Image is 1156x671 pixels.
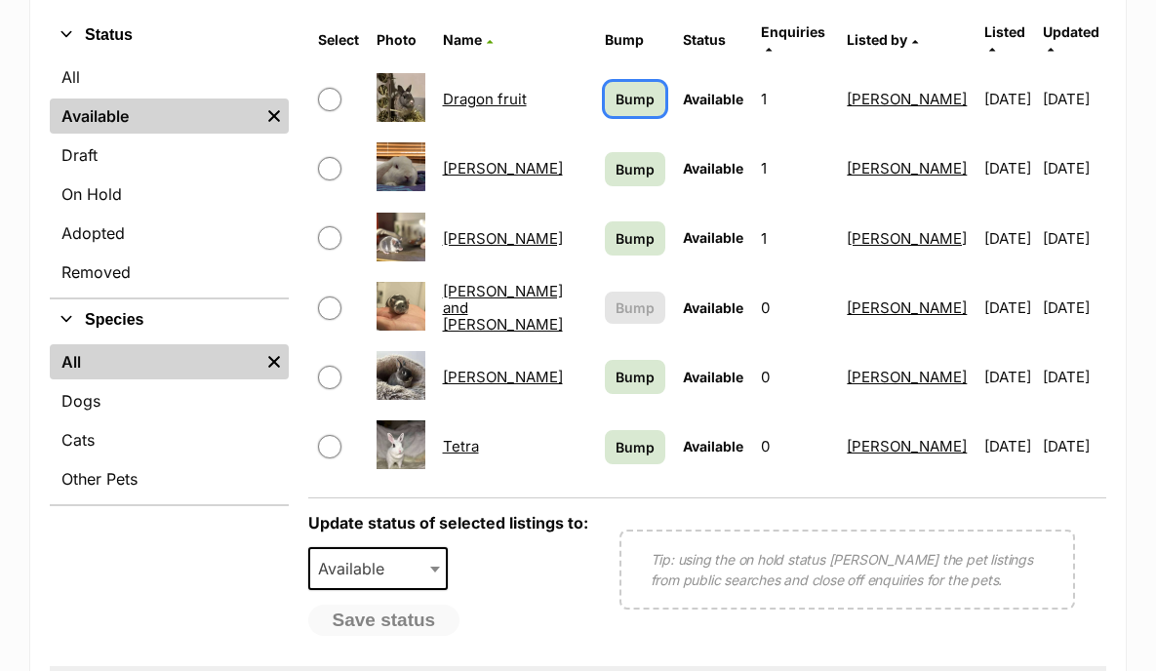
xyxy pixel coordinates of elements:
[753,135,838,202] td: 1
[50,461,289,496] a: Other Pets
[847,31,918,48] a: Listed by
[616,228,655,249] span: Bump
[984,23,1025,56] a: Listed
[977,274,1041,341] td: [DATE]
[847,368,967,386] a: [PERSON_NAME]
[616,437,655,457] span: Bump
[977,65,1041,133] td: [DATE]
[616,159,655,179] span: Bump
[683,91,743,107] span: Available
[308,513,588,533] label: Update status of selected listings to:
[1043,205,1104,272] td: [DATE]
[847,90,967,108] a: [PERSON_NAME]
[443,282,563,335] a: [PERSON_NAME] and [PERSON_NAME]
[1043,135,1104,202] td: [DATE]
[605,430,665,464] a: Bump
[605,152,665,186] a: Bump
[847,298,967,317] a: [PERSON_NAME]
[683,369,743,385] span: Available
[847,437,967,455] a: [PERSON_NAME]
[50,56,289,297] div: Status
[50,99,259,134] a: Available
[443,368,563,386] a: [PERSON_NAME]
[50,59,289,95] a: All
[753,343,838,411] td: 0
[369,17,433,63] th: Photo
[597,17,673,63] th: Bump
[50,307,289,333] button: Species
[50,177,289,212] a: On Hold
[977,413,1041,480] td: [DATE]
[683,229,743,246] span: Available
[847,31,907,48] span: Listed by
[675,17,751,63] th: Status
[50,22,289,48] button: Status
[761,23,825,56] a: Enquiries
[443,437,479,455] a: Tetra
[310,17,367,63] th: Select
[683,160,743,177] span: Available
[259,344,289,379] a: Remove filter
[50,138,289,173] a: Draft
[443,159,563,178] a: [PERSON_NAME]
[605,82,665,116] a: Bump
[1043,23,1099,56] a: Updated
[1043,413,1104,480] td: [DATE]
[753,65,838,133] td: 1
[605,292,665,324] button: Bump
[753,413,838,480] td: 0
[443,90,527,108] a: Dragon fruit
[50,340,289,504] div: Species
[1043,65,1104,133] td: [DATE]
[753,274,838,341] td: 0
[259,99,289,134] a: Remove filter
[50,255,289,290] a: Removed
[50,383,289,418] a: Dogs
[605,360,665,394] a: Bump
[984,23,1025,40] span: Listed
[683,438,743,454] span: Available
[847,159,967,178] a: [PERSON_NAME]
[616,367,655,387] span: Bump
[443,229,563,248] a: [PERSON_NAME]
[308,605,460,636] button: Save status
[1043,23,1099,40] span: Updated
[1043,274,1104,341] td: [DATE]
[616,89,655,109] span: Bump
[310,555,404,582] span: Available
[50,422,289,457] a: Cats
[443,31,482,48] span: Name
[761,23,825,40] span: translation missing: en.admin.listings.index.attributes.enquiries
[50,216,289,251] a: Adopted
[605,221,665,256] a: Bump
[977,135,1041,202] td: [DATE]
[308,547,449,590] span: Available
[443,31,493,48] a: Name
[977,343,1041,411] td: [DATE]
[847,229,967,248] a: [PERSON_NAME]
[616,297,655,318] span: Bump
[683,299,743,316] span: Available
[50,344,259,379] a: All
[753,205,838,272] td: 1
[977,205,1041,272] td: [DATE]
[1043,343,1104,411] td: [DATE]
[651,549,1044,590] p: Tip: using the on hold status [PERSON_NAME] the pet listings from public searches and close off e...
